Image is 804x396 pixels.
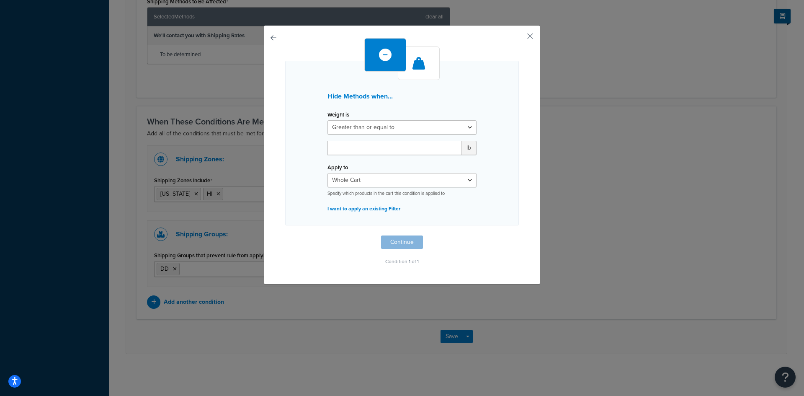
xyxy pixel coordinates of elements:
[327,203,477,215] p: I want to apply an existing Filter
[461,141,477,155] span: lb
[327,111,349,118] label: Weight is
[285,256,519,267] p: Condition 1 of 1
[327,190,477,197] p: Specify which products in the cart this condition is applied to
[327,93,477,100] h3: Hide Methods when...
[327,164,348,171] label: Apply to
